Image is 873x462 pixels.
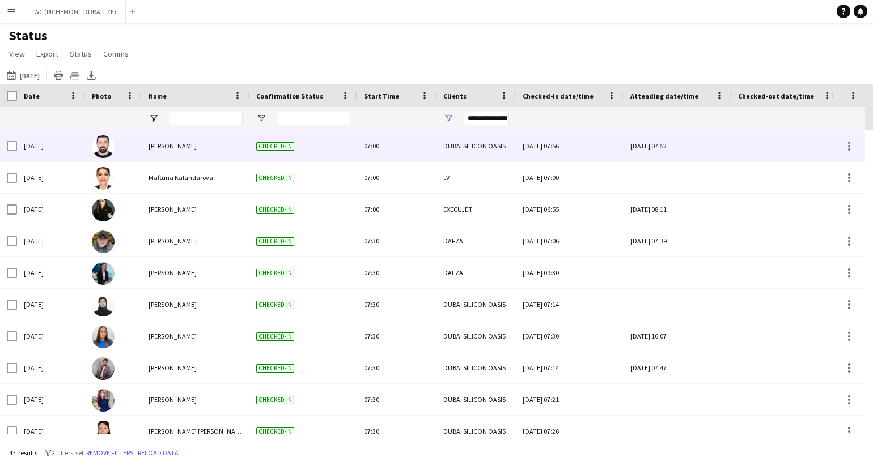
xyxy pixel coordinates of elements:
[256,332,294,341] span: Checked-in
[256,237,294,246] span: Checked-in
[9,49,25,59] span: View
[17,289,85,320] div: [DATE]
[24,92,40,100] span: Date
[443,92,467,100] span: Clients
[92,326,115,348] img: Emna Hamdani
[523,257,617,288] div: [DATE] 09:30
[99,46,133,61] a: Comms
[256,142,294,151] span: Checked-in
[169,112,243,125] input: Name Filter Input
[523,194,617,225] div: [DATE] 06:55
[436,289,516,320] div: DUBAI SILICON OASIS
[5,46,29,61] a: View
[277,112,350,125] input: Confirmation Status Filter Input
[149,363,197,372] span: [PERSON_NAME]
[36,49,58,59] span: Export
[523,384,617,415] div: [DATE] 07:21
[17,225,85,256] div: [DATE]
[17,194,85,225] div: [DATE]
[52,69,65,82] app-action-btn: Print
[256,301,294,309] span: Checked-in
[357,225,436,256] div: 07:30
[68,69,82,82] app-action-btn: Crew files as ZIP
[630,225,724,256] div: [DATE] 07:39
[149,142,197,150] span: [PERSON_NAME]
[256,206,294,214] span: Checked-in
[149,427,246,435] span: [PERSON_NAME] [PERSON_NAME]
[443,113,454,123] button: Open Filter Menu
[149,173,213,182] span: Maftuna Kalandarova
[630,92,698,100] span: Attending date/time
[103,49,129,59] span: Comms
[357,352,436,383] div: 07:30
[436,257,516,288] div: DAFZA
[738,92,814,100] span: Checked-out date/time
[17,130,85,161] div: [DATE]
[523,352,617,383] div: [DATE] 07:14
[17,257,85,288] div: [DATE]
[630,320,724,352] div: [DATE] 16:07
[630,194,724,225] div: [DATE] 08:11
[523,162,617,193] div: [DATE] 07:00
[523,289,617,320] div: [DATE] 07:14
[92,294,115,316] img: Aysha Salha
[436,352,516,383] div: DUBAI SILICON OASIS
[92,421,115,443] img: Muna Abu Baker
[357,257,436,288] div: 07:30
[149,113,159,123] button: Open Filter Menu
[65,46,96,61] a: Status
[357,130,436,161] div: 07:00
[92,230,115,253] img: Delon Romero
[357,289,436,320] div: 07:30
[149,268,197,277] span: [PERSON_NAME]
[92,167,115,190] img: Maftuna Kalandarova
[357,194,436,225] div: 07:00
[436,225,516,256] div: DAFZA
[436,162,516,193] div: LV
[17,384,85,415] div: [DATE]
[357,416,436,447] div: 07:30
[436,194,516,225] div: EXECUJET
[436,416,516,447] div: DUBAI SILICON OASIS
[256,174,294,182] span: Checked-in
[256,396,294,404] span: Checked-in
[149,92,167,100] span: Name
[149,205,197,213] span: [PERSON_NAME]
[135,447,181,459] button: Reload data
[52,448,84,457] span: 2 filters set
[92,357,115,380] img: Abdulrahman Almatloob
[17,416,85,447] div: [DATE]
[84,447,135,459] button: Remove filters
[149,237,197,245] span: [PERSON_NAME]
[256,92,323,100] span: Confirmation Status
[256,269,294,277] span: Checked-in
[92,389,115,412] img: Aya Abdeen
[32,46,63,61] a: Export
[523,130,617,161] div: [DATE] 07:56
[436,384,516,415] div: DUBAI SILICON OASIS
[523,416,617,447] div: [DATE] 07:26
[92,92,111,100] span: Photo
[256,427,294,436] span: Checked-in
[630,352,724,383] div: [DATE] 07:47
[357,320,436,352] div: 07:30
[92,199,115,221] img: Maria Leontyeva
[92,135,115,158] img: Ayman Abou Daya
[23,1,126,23] button: IWC (RICHEMONT DUBAI FZE)
[523,225,617,256] div: [DATE] 07:06
[523,92,594,100] span: Checked-in date/time
[84,69,98,82] app-action-btn: Export XLSX
[436,320,516,352] div: DUBAI SILICON OASIS
[5,69,42,82] button: [DATE]
[357,162,436,193] div: 07:00
[523,320,617,352] div: [DATE] 07:30
[364,92,399,100] span: Start Time
[357,384,436,415] div: 07:30
[630,130,724,161] div: [DATE] 07:52
[149,300,197,309] span: [PERSON_NAME]
[149,332,197,340] span: [PERSON_NAME]
[70,49,92,59] span: Status
[256,364,294,373] span: Checked-in
[17,352,85,383] div: [DATE]
[256,113,266,123] button: Open Filter Menu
